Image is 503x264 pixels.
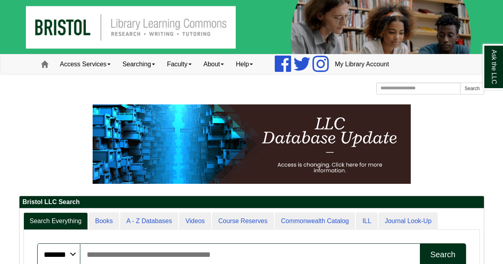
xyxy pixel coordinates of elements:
[93,104,411,184] img: HTML tutorial
[379,212,438,230] a: Journal Look-Up
[179,212,211,230] a: Videos
[212,212,274,230] a: Course Reserves
[198,54,230,74] a: About
[230,54,259,74] a: Help
[117,54,161,74] a: Searching
[460,83,484,94] button: Search
[89,212,119,230] a: Books
[19,196,484,208] h2: Bristol LLC Search
[275,212,355,230] a: Commonwealth Catalog
[54,54,117,74] a: Access Services
[161,54,198,74] a: Faculty
[430,250,455,259] div: Search
[356,212,377,230] a: ILL
[329,54,395,74] a: My Library Account
[120,212,179,230] a: A - Z Databases
[23,212,88,230] a: Search Everything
